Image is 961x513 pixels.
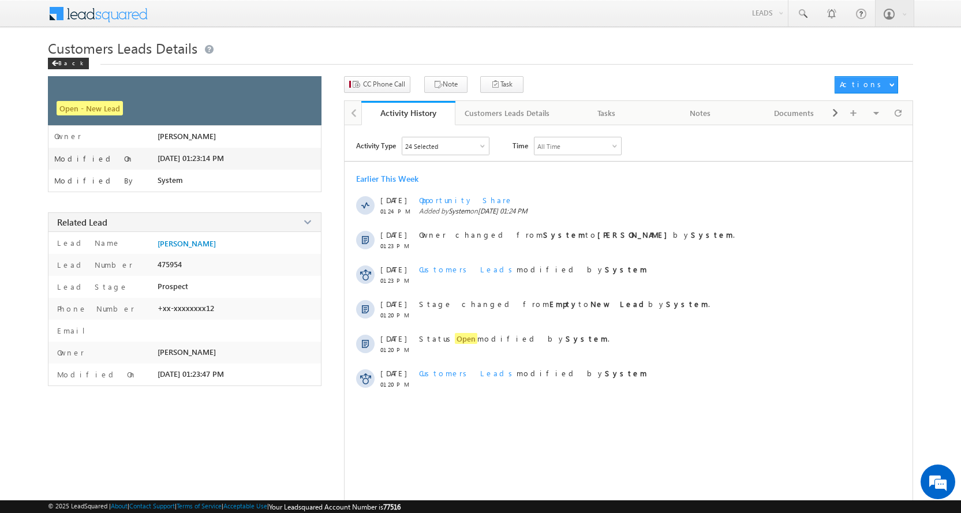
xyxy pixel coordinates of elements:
div: Notes [663,106,738,120]
span: 01:23 PM [380,277,415,284]
span: 01:20 PM [380,312,415,319]
span: 01:20 PM [380,381,415,388]
a: About [111,502,128,510]
div: Owner Changed,Status Changed,Stage Changed,Source Changed,Notes & 19 more.. [402,137,489,155]
button: Actions [835,76,898,93]
a: Documents [747,101,842,125]
a: Terms of Service [177,502,222,510]
span: Prospect [158,282,188,291]
label: Owner [54,132,81,141]
span: [PERSON_NAME] [158,347,216,357]
span: [DATE] [380,368,406,378]
span: 77516 [383,503,401,511]
span: 475954 [158,260,182,269]
span: Customers Leads Details [48,39,197,57]
label: Phone Number [54,304,134,313]
span: [DATE] [380,299,406,309]
span: [DATE] [380,230,406,239]
label: Modified On [54,369,137,379]
div: Activity History [370,107,447,118]
span: Customers Leads [419,264,517,274]
span: Customers Leads [419,368,517,378]
span: 01:24 PM [380,208,415,215]
strong: System [691,230,733,239]
a: Notes [654,101,748,125]
span: System [448,207,470,215]
a: Acceptable Use [223,502,267,510]
span: [DATE] [380,195,406,205]
label: Lead Name [54,238,121,248]
label: Lead Number [54,260,133,269]
strong: System [666,299,708,309]
strong: Empty [549,299,578,309]
span: [PERSON_NAME] [158,132,216,141]
a: Activity History [361,101,455,125]
span: Open [455,333,477,344]
span: Related Lead [57,216,107,228]
span: Activity Type [356,137,396,154]
button: Task [480,76,523,93]
span: [DATE] [380,334,406,343]
span: [DATE] 01:23:47 PM [158,369,224,379]
div: All Time [537,143,560,150]
span: © 2025 LeadSquared | | | | | [48,502,401,511]
strong: System [566,334,608,343]
a: Tasks [560,101,654,125]
label: Modified By [54,176,136,185]
span: 01:23 PM [380,242,415,249]
a: Contact Support [129,502,175,510]
span: Owner changed from to by . [419,230,735,239]
span: Open - New Lead [57,101,123,115]
span: Your Leadsquared Account Number is [269,503,401,511]
span: [DATE] 01:24 PM [478,207,528,215]
span: Time [513,137,528,154]
label: Modified On [54,154,134,163]
div: Documents [757,106,831,120]
span: Added by on [419,207,864,215]
span: CC Phone Call [363,79,405,89]
div: Actions [840,79,885,89]
a: Customers Leads Details [455,101,560,125]
label: Email [54,325,94,335]
span: modified by [419,264,647,274]
div: Earlier This Week [356,173,418,184]
span: Opportunity Share [419,195,513,205]
button: CC Phone Call [344,76,410,93]
a: [PERSON_NAME] [158,239,216,248]
span: [DATE] [380,264,406,274]
span: +xx-xxxxxxxx12 [158,304,214,313]
strong: System [605,368,647,378]
div: 24 Selected [405,143,438,150]
strong: [PERSON_NAME] [597,230,673,239]
div: Tasks [569,106,644,120]
strong: New Lead [590,299,648,309]
span: [DATE] 01:23:14 PM [158,153,224,163]
div: Customers Leads Details [465,106,549,120]
strong: System [605,264,647,274]
span: Status modified by . [419,333,609,344]
span: System [158,175,183,185]
button: Note [424,76,468,93]
label: Owner [54,347,84,357]
span: Stage changed from to by . [419,299,710,309]
label: Lead Stage [54,282,128,291]
span: 01:20 PM [380,346,415,353]
div: Back [48,58,89,69]
span: modified by [419,368,647,378]
strong: System [543,230,585,239]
